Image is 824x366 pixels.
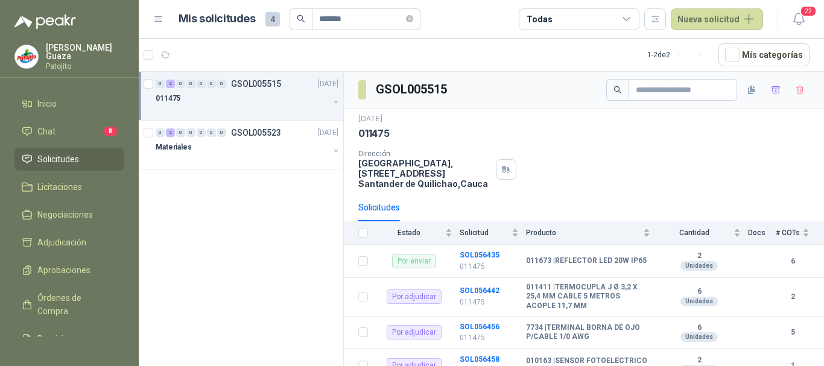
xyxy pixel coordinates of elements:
a: SOL056458 [460,355,499,364]
span: Aprobaciones [37,263,90,277]
span: close-circle [406,15,413,22]
p: [GEOGRAPHIC_DATA], [STREET_ADDRESS] Santander de Quilichao , Cauca [358,158,491,189]
th: Producto [526,221,658,245]
p: 011475 [460,297,519,308]
p: [PERSON_NAME] Guaza [46,43,124,60]
div: Por adjudicar [387,325,442,339]
b: 6 [776,256,810,267]
p: [DATE] [318,127,338,139]
a: 0 2 0 0 0 0 0 GSOL005523[DATE] Materiales [156,125,341,164]
th: Estado [375,221,460,245]
b: 2 [658,356,741,365]
h3: GSOL005515 [376,80,449,99]
div: 0 [186,128,195,137]
div: 0 [217,128,226,137]
b: 6 [658,323,741,333]
button: 22 [788,8,810,30]
button: Mís categorías [718,43,810,66]
b: 011673 | REFLECTOR LED 20W IP65 [526,256,647,266]
div: Por enviar [392,254,436,268]
span: close-circle [406,13,413,25]
p: GSOL005515 [231,80,281,88]
div: 1 - 2 de 2 [647,45,709,65]
p: [DATE] [318,78,338,90]
b: 2 [776,291,810,303]
span: search [613,86,622,94]
b: 7734 | TERMINAL BORNA DE OJO P/CABLE 1/0 AWG [526,323,650,342]
h1: Mis solicitudes [179,10,256,28]
a: Chat8 [14,120,124,143]
div: 2 [166,80,175,88]
span: Producto [526,229,641,237]
button: Nueva solicitud [671,8,763,30]
b: 5 [776,327,810,338]
img: Logo peakr [14,14,76,29]
span: 4 [265,12,280,27]
span: Inicio [37,97,57,110]
span: Solicitud [460,229,509,237]
img: Company Logo [15,45,38,68]
span: 8 [104,127,117,136]
span: Chat [37,125,55,138]
p: 011475 [358,127,390,140]
span: Órdenes de Compra [37,291,113,318]
a: Licitaciones [14,175,124,198]
th: Docs [748,221,776,245]
div: 0 [186,80,195,88]
div: Unidades [680,261,718,271]
a: 0 2 0 0 0 0 0 GSOL005515[DATE] 011475 [156,77,341,115]
p: 011475 [156,93,180,104]
div: 0 [156,128,165,137]
div: 0 [156,80,165,88]
div: Unidades [680,297,718,306]
a: Órdenes de Compra [14,286,124,323]
p: Materiales [156,142,192,153]
a: Solicitudes [14,148,124,171]
div: Solicitudes [358,201,400,214]
p: [DATE] [358,113,382,125]
div: 0 [207,128,216,137]
a: Adjudicación [14,231,124,254]
b: 011411 | TERMOCUPLA J Ø 3,2 X 25,4 MM CABLE 5 METROS ACOPLE 11,7 MM [526,283,650,311]
div: 0 [207,80,216,88]
span: Adjudicación [37,236,86,249]
span: Licitaciones [37,180,82,194]
p: 011475 [460,332,519,344]
div: Por adjudicar [387,289,442,304]
p: Patojito [46,63,124,70]
span: Remisiones [37,332,82,345]
span: # COTs [776,229,800,237]
div: 2 [166,128,175,137]
b: 2 [658,251,741,261]
span: Estado [375,229,443,237]
p: 011475 [460,261,519,273]
div: 0 [197,80,206,88]
th: Cantidad [658,221,748,245]
a: SOL056435 [460,251,499,259]
p: Dirección [358,150,491,158]
a: SOL056456 [460,323,499,331]
a: Negociaciones [14,203,124,226]
div: 0 [176,80,185,88]
span: 22 [800,5,817,17]
span: search [297,14,305,23]
span: Negociaciones [37,208,93,221]
th: # COTs [776,221,824,245]
b: 6 [658,287,741,297]
span: Solicitudes [37,153,79,166]
a: SOL056442 [460,286,499,295]
div: 0 [197,128,206,137]
div: Unidades [680,332,718,342]
div: Todas [527,13,552,26]
span: Cantidad [658,229,731,237]
a: Aprobaciones [14,259,124,282]
p: GSOL005523 [231,128,281,137]
div: 0 [176,128,185,137]
th: Solicitud [460,221,526,245]
a: Inicio [14,92,124,115]
a: Remisiones [14,327,124,350]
